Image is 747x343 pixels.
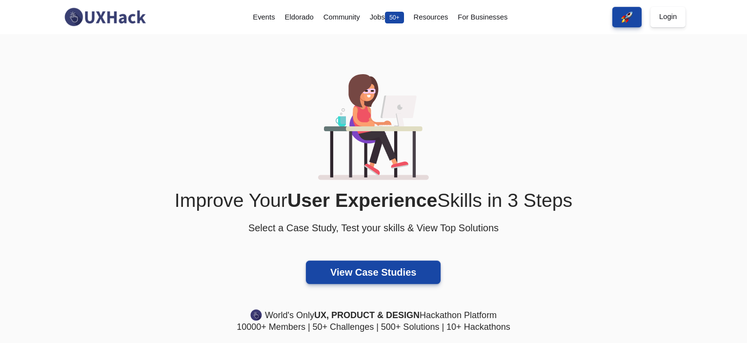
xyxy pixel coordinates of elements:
h3: Select a Case Study, Test your skills & View Top Solutions [61,221,686,236]
img: UXHack-logo.png [61,7,148,27]
h4: 10000+ Members | 50+ Challenges | 500+ Solutions | 10+ Hackathons [61,321,686,333]
h1: Improve Your Skills in 3 Steps [61,189,686,212]
strong: UX, PRODUCT & DESIGN [314,308,420,322]
strong: User Experience [287,189,437,211]
img: uxhack-favicon-image.png [250,309,262,322]
a: Login [650,7,686,27]
img: lady working on laptop [318,74,429,180]
a: View Case Studies [306,261,441,284]
h4: World's Only Hackathon Platform [61,308,686,322]
span: 50+ [385,12,404,23]
img: rocket [621,11,633,23]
